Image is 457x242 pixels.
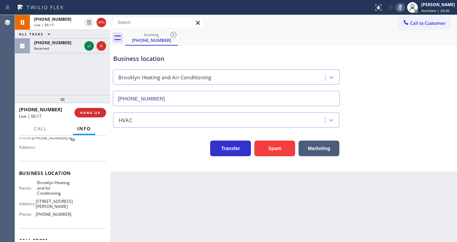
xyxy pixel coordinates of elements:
[32,135,68,140] span: [PHONE_NUMBER]
[19,201,36,206] span: Address:
[421,8,450,13] span: Available | 26:40
[34,126,47,132] span: Call
[113,54,339,63] div: Business location
[19,32,44,36] span: ALL TASKS
[210,141,251,156] button: Transfer
[19,185,37,191] span: Name:
[395,3,405,12] button: Mute
[126,32,177,37] div: booking
[254,141,295,156] button: Spam
[36,212,71,217] span: [PHONE_NUMBER]
[299,141,339,156] button: Marketing
[34,16,71,22] span: [PHONE_NUMBER]
[36,199,73,209] span: [STREET_ADDRESS][PERSON_NAME]
[34,22,54,27] span: Live | 06:17
[19,212,36,217] span: Phone:
[97,41,106,51] button: Reject
[74,108,106,117] button: HANG UP
[113,17,204,28] input: Search
[119,116,132,124] div: HVAC
[126,37,177,43] div: [PHONE_NUMBER]
[19,135,32,140] span: Phone:
[113,91,340,106] input: Phone Number
[19,145,37,150] span: Address:
[37,180,71,196] span: Brooklyn Heating and Air Conditioning
[19,170,106,176] span: Business location
[19,113,41,119] span: Live | 06:17
[398,17,450,30] button: Call to Customer
[34,46,49,51] span: Reserved
[118,74,211,81] div: Brooklyn Heating and Air Conditioning
[97,18,106,27] button: Hang up
[84,41,94,51] button: Accept
[15,30,57,38] button: ALL TASKS
[421,2,455,7] div: [PERSON_NAME]
[77,126,91,132] span: Info
[80,110,101,115] span: HANG UP
[410,20,446,26] span: Call to Customer
[73,122,95,135] button: Info
[34,40,71,46] span: [PHONE_NUMBER]
[30,122,51,135] button: Call
[19,106,62,113] span: [PHONE_NUMBER]
[84,18,94,27] button: Unhold Customer
[126,30,177,45] div: (631) 678-2111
